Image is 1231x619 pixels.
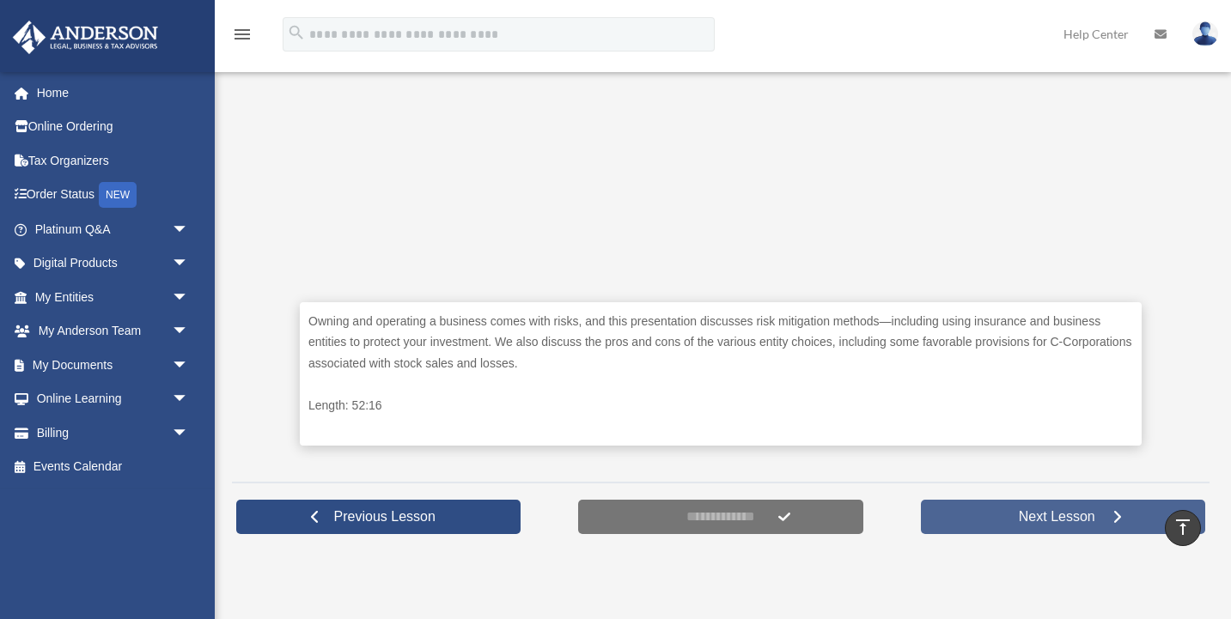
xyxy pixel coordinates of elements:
[12,450,215,484] a: Events Calendar
[12,143,215,178] a: Tax Organizers
[232,24,253,45] i: menu
[12,212,215,246] a: Platinum Q&Aarrow_drop_down
[287,23,306,42] i: search
[1192,21,1218,46] img: User Pic
[172,212,206,247] span: arrow_drop_down
[172,382,206,417] span: arrow_drop_down
[320,508,449,525] span: Previous Lesson
[1165,510,1201,546] a: vertical_align_top
[12,348,215,382] a: My Documentsarrow_drop_down
[12,416,215,450] a: Billingarrow_drop_down
[12,110,215,144] a: Online Ordering
[308,311,1133,374] p: Owning and operating a business comes with risks, and this presentation discusses risk mitigation...
[308,395,1133,416] p: Length: 52:16
[99,182,137,208] div: NEW
[12,280,215,314] a: My Entitiesarrow_drop_down
[921,500,1205,534] a: Next Lesson
[172,246,206,282] span: arrow_drop_down
[12,314,215,349] a: My Anderson Teamarrow_drop_down
[172,280,206,315] span: arrow_drop_down
[1173,517,1193,537] i: vertical_align_top
[12,382,215,416] a: Online Learningarrow_drop_down
[12,246,215,281] a: Digital Productsarrow_drop_down
[12,178,215,213] a: Order StatusNEW
[1005,508,1109,525] span: Next Lesson
[172,348,206,383] span: arrow_drop_down
[172,416,206,451] span: arrow_drop_down
[12,76,215,110] a: Home
[8,21,163,54] img: Anderson Advisors Platinum Portal
[172,314,206,349] span: arrow_drop_down
[236,500,521,534] a: Previous Lesson
[232,30,253,45] a: menu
